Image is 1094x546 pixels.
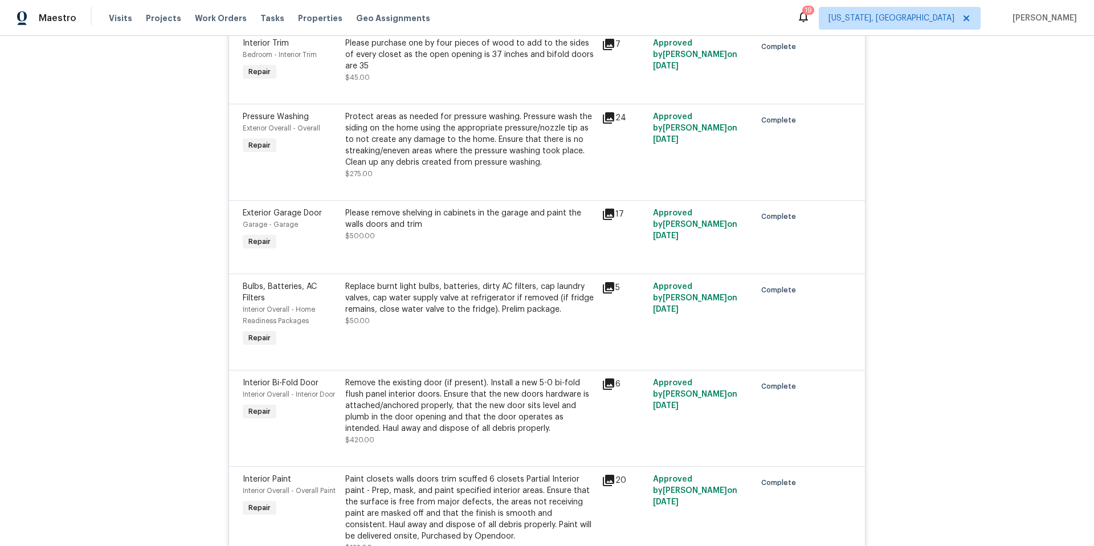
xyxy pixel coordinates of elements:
span: Geo Assignments [356,13,430,24]
span: Repair [244,332,275,344]
span: Complete [761,284,801,296]
div: 20 [602,474,646,487]
span: Interior Overall - Interior Door [243,391,335,398]
span: $420.00 [345,437,374,443]
span: Interior Trim [243,39,289,47]
span: Maestro [39,13,76,24]
div: Replace burnt light bulbs, batteries, dirty AC filters, cap laundry valves, cap water supply valv... [345,281,595,315]
span: Complete [761,381,801,392]
span: Complete [761,211,801,222]
span: Interior Overall - Overall Paint [243,487,336,494]
span: [PERSON_NAME] [1008,13,1077,24]
span: $500.00 [345,233,375,239]
span: Repair [244,236,275,247]
span: Garage - Garage [243,221,298,228]
span: $50.00 [345,317,370,324]
span: Complete [761,115,801,126]
span: [US_STATE], [GEOGRAPHIC_DATA] [828,13,954,24]
div: 24 [602,111,646,125]
div: 6 [602,377,646,391]
span: $45.00 [345,74,370,81]
span: [DATE] [653,232,679,240]
div: Remove the existing door (if present). Install a new 5-0 bi-fold flush panel interior doors. Ensu... [345,377,595,434]
span: Approved by [PERSON_NAME] on [653,475,737,506]
span: [DATE] [653,498,679,506]
span: Complete [761,477,801,488]
span: Properties [298,13,342,24]
div: Please purchase one by four pieces of wood to add to the sides of every closet as the open openin... [345,38,595,72]
span: [DATE] [653,62,679,70]
span: Bedroom - Interior Trim [243,51,317,58]
div: Please remove shelving in cabinets in the garage and paint the walls doors and trim [345,207,595,230]
div: Paint closets walls doors trim scuffed 6 closets Partial Interior paint - Prep, mask, and paint s... [345,474,595,542]
span: [DATE] [653,305,679,313]
div: Protect areas as needed for pressure washing. Pressure wash the siding on the home using the appr... [345,111,595,168]
span: Tasks [260,14,284,22]
span: Exterior Overall - Overall [243,125,320,132]
div: 5 [602,281,646,295]
div: 7 [602,38,646,51]
span: Approved by [PERSON_NAME] on [653,39,737,70]
span: Approved by [PERSON_NAME] on [653,209,737,240]
span: Exterior Garage Door [243,209,322,217]
span: Repair [244,502,275,514]
span: Work Orders [195,13,247,24]
span: Visits [109,13,132,24]
span: Approved by [PERSON_NAME] on [653,113,737,144]
span: Approved by [PERSON_NAME] on [653,283,737,313]
span: Projects [146,13,181,24]
span: Interior Bi-Fold Door [243,379,319,387]
span: Interior Paint [243,475,291,483]
div: 17 [602,207,646,221]
span: [DATE] [653,402,679,410]
span: Repair [244,140,275,151]
span: Approved by [PERSON_NAME] on [653,379,737,410]
span: Interior Overall - Home Readiness Packages [243,306,315,324]
span: Repair [244,66,275,78]
span: $275.00 [345,170,373,177]
span: Complete [761,41,801,52]
span: Repair [244,406,275,417]
span: Bulbs, Batteries, AC Filters [243,283,317,302]
div: 19 [805,5,812,16]
span: Pressure Washing [243,113,309,121]
span: [DATE] [653,136,679,144]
